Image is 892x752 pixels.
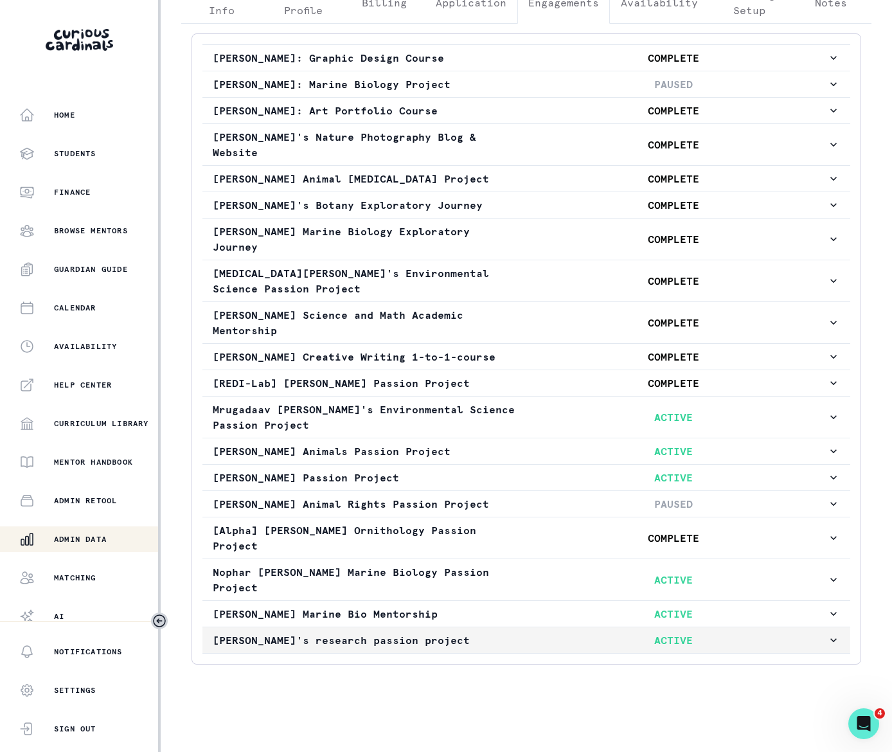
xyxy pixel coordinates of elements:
[202,601,850,627] button: [PERSON_NAME] Marine Bio MentorshipACTIVE
[875,708,885,719] span: 4
[213,496,520,512] p: [PERSON_NAME] Animal Rights Passion Project
[520,375,827,391] p: COMPLETE
[202,124,850,165] button: [PERSON_NAME]'s Nature Photography Blog & WebsiteCOMPLETE
[520,530,827,546] p: COMPLETE
[54,303,96,313] p: Calendar
[520,315,827,330] p: COMPLETE
[202,627,850,653] button: [PERSON_NAME]'s research passion projectACTIVE
[520,171,827,186] p: COMPLETE
[213,470,520,485] p: [PERSON_NAME] Passion Project
[520,50,827,66] p: COMPLETE
[54,724,96,734] p: Sign Out
[520,496,827,512] p: PAUSED
[213,129,520,160] p: [PERSON_NAME]'s Nature Photography Blog & Website
[151,613,168,629] button: Toggle sidebar
[46,29,113,51] img: Curious Cardinals Logo
[520,137,827,152] p: COMPLETE
[520,470,827,485] p: ACTIVE
[54,110,75,120] p: Home
[202,344,850,370] button: [PERSON_NAME] Creative Writing 1-to-1-courseCOMPLETE
[520,273,827,289] p: COMPLETE
[213,103,520,118] p: [PERSON_NAME]: Art Portfolio Course
[202,192,850,218] button: [PERSON_NAME]'s Botany Exploratory JourneyCOMPLETE
[213,224,520,255] p: [PERSON_NAME] Marine Biology Exploratory Journey
[202,491,850,517] button: [PERSON_NAME] Animal Rights Passion ProjectPAUSED
[520,409,827,425] p: ACTIVE
[213,50,520,66] p: [PERSON_NAME]: Graphic Design Course
[213,307,520,338] p: [PERSON_NAME] Science and Math Academic Mentorship
[202,370,850,396] button: [REDI-Lab] [PERSON_NAME] Passion ProjectCOMPLETE
[520,349,827,364] p: COMPLETE
[520,231,827,247] p: COMPLETE
[213,375,520,391] p: [REDI-Lab] [PERSON_NAME] Passion Project
[520,606,827,622] p: ACTIVE
[202,465,850,490] button: [PERSON_NAME] Passion ProjectACTIVE
[213,632,520,648] p: [PERSON_NAME]'s research passion project
[213,171,520,186] p: [PERSON_NAME] Animal [MEDICAL_DATA] Project
[213,606,520,622] p: [PERSON_NAME] Marine Bio Mentorship
[202,397,850,438] button: Mrugadaav [PERSON_NAME]'s Environmental Science Passion ProjectACTIVE
[520,76,827,92] p: PAUSED
[54,341,117,352] p: Availability
[54,148,96,159] p: Students
[202,219,850,260] button: [PERSON_NAME] Marine Biology Exploratory JourneyCOMPLETE
[202,71,850,97] button: [PERSON_NAME]: Marine Biology ProjectPAUSED
[213,443,520,459] p: [PERSON_NAME] Animals Passion Project
[202,260,850,301] button: [MEDICAL_DATA][PERSON_NAME]'s Environmental Science Passion ProjectCOMPLETE
[54,380,112,390] p: Help Center
[213,402,520,433] p: Mrugadaav [PERSON_NAME]'s Environmental Science Passion Project
[520,197,827,213] p: COMPLETE
[202,559,850,600] button: Nophar [PERSON_NAME] Marine Biology Passion ProjectACTIVE
[54,611,64,622] p: AI
[213,197,520,213] p: [PERSON_NAME]'s Botany Exploratory Journey
[54,496,117,506] p: Admin Retool
[54,418,149,429] p: Curriculum Library
[213,349,520,364] p: [PERSON_NAME] Creative Writing 1-to-1-course
[202,45,850,71] button: [PERSON_NAME]: Graphic Design CourseCOMPLETE
[213,523,520,553] p: [Alpha] [PERSON_NAME] Ornithology Passion Project
[213,76,520,92] p: [PERSON_NAME]: Marine Biology Project
[54,685,96,695] p: Settings
[54,573,96,583] p: Matching
[54,226,128,236] p: Browse Mentors
[213,564,520,595] p: Nophar [PERSON_NAME] Marine Biology Passion Project
[520,443,827,459] p: ACTIVE
[848,708,879,739] iframe: Intercom live chat
[520,103,827,118] p: COMPLETE
[202,166,850,192] button: [PERSON_NAME] Animal [MEDICAL_DATA] ProjectCOMPLETE
[520,632,827,648] p: ACTIVE
[213,265,520,296] p: [MEDICAL_DATA][PERSON_NAME]'s Environmental Science Passion Project
[54,457,133,467] p: Mentor Handbook
[202,302,850,343] button: [PERSON_NAME] Science and Math Academic MentorshipCOMPLETE
[202,517,850,559] button: [Alpha] [PERSON_NAME] Ornithology Passion ProjectCOMPLETE
[520,572,827,587] p: ACTIVE
[54,264,128,274] p: Guardian Guide
[202,98,850,123] button: [PERSON_NAME]: Art Portfolio CourseCOMPLETE
[54,534,107,544] p: Admin Data
[54,187,91,197] p: Finance
[202,438,850,464] button: [PERSON_NAME] Animals Passion ProjectACTIVE
[54,647,123,657] p: Notifications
